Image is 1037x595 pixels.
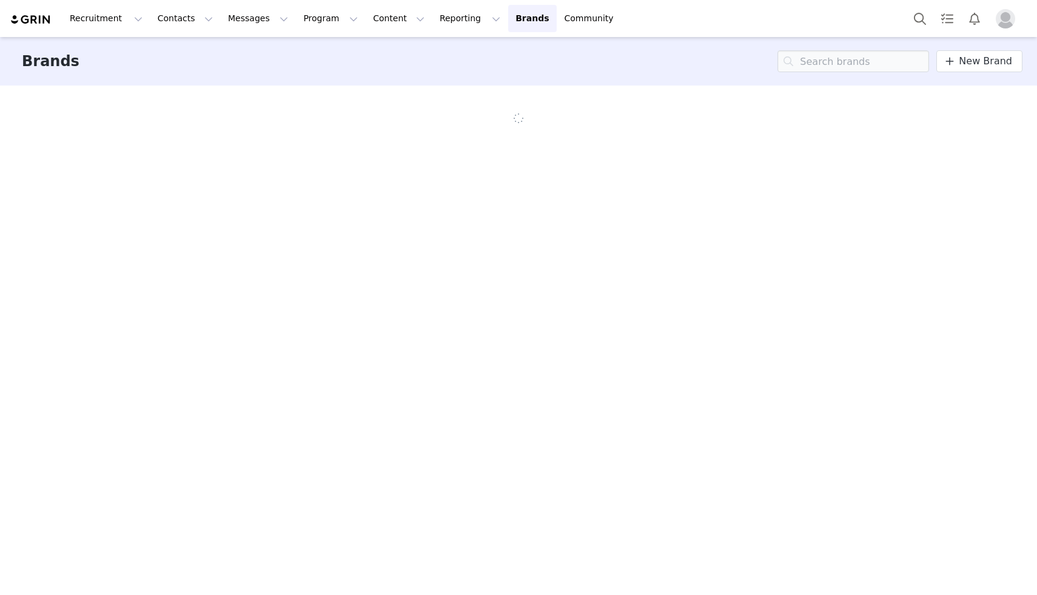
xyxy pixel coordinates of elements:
img: placeholder-profile.jpg [996,9,1015,29]
button: Notifications [961,5,988,32]
img: grin logo [10,14,52,25]
button: Content [366,5,432,32]
h3: Brands [22,50,79,72]
button: Search [907,5,933,32]
a: Community [557,5,626,32]
button: Program [296,5,365,32]
button: Profile [988,9,1027,29]
button: Reporting [432,5,508,32]
button: Contacts [150,5,220,32]
span: New Brand [959,54,1012,69]
button: Messages [221,5,295,32]
input: Search brands [777,50,929,72]
button: Recruitment [62,5,150,32]
a: Tasks [934,5,961,32]
a: New Brand [936,50,1022,72]
a: Brands [508,5,556,32]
